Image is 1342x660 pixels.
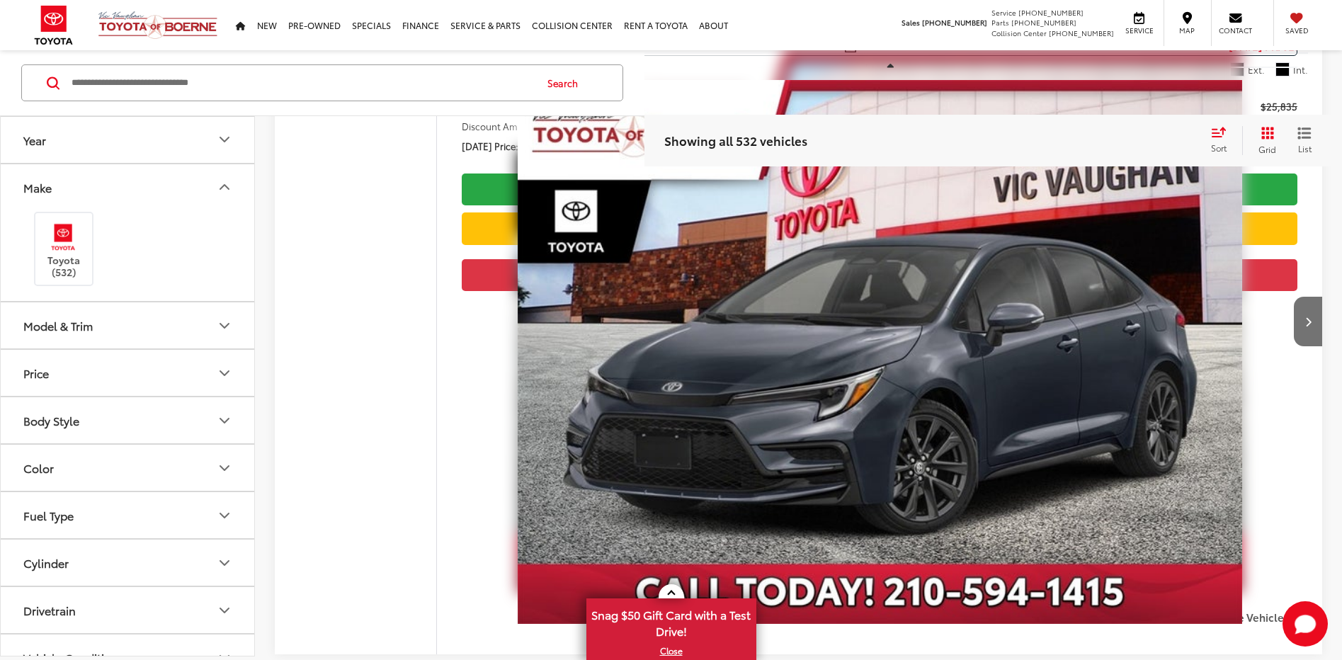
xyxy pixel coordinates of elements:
div: Year [216,132,233,149]
button: ColorColor [1,445,256,491]
img: Vic Vaughan Toyota of Boerne in Boerne, TX) [44,221,83,254]
button: Model & TrimModel & Trim [1,302,256,348]
span: Collision Center [991,28,1047,38]
img: 2025 Toyota Corolla SE [518,80,1242,623]
span: Snag $50 Gift Card with a Test Drive! [588,600,755,643]
span: Service [991,7,1016,18]
span: Contact [1219,25,1252,35]
span: Parts [991,17,1009,28]
span: Sort [1211,142,1227,154]
div: Year [23,133,46,147]
button: Search [534,65,598,101]
span: Saved [1281,25,1312,35]
img: Vic Vaughan Toyota of Boerne [98,11,218,40]
div: Color [216,460,233,477]
button: Toggle Chat Window [1283,601,1328,647]
div: Model & Trim [23,319,93,332]
div: Make [216,179,233,196]
button: YearYear [1,117,256,163]
label: Toyota (532) [35,221,93,278]
button: PricePrice [1,350,256,396]
button: Grid View [1242,126,1287,154]
div: Body Style [216,412,233,429]
button: List View [1287,126,1322,154]
div: Drivetrain [23,603,76,617]
span: [PHONE_NUMBER] [1049,28,1114,38]
span: List [1297,142,1312,154]
button: Body StyleBody Style [1,397,256,443]
div: Cylinder [216,554,233,571]
div: Make [23,181,52,194]
button: Next image [1294,297,1322,346]
div: Fuel Type [216,507,233,524]
button: Select sort value [1204,126,1242,154]
div: Color [23,461,54,474]
svg: Start Chat [1283,601,1328,647]
div: Price [216,365,233,382]
span: [PHONE_NUMBER] [1018,7,1084,18]
div: Drivetrain [216,602,233,619]
button: DrivetrainDrivetrain [1,587,256,633]
span: Showing all 532 vehicles [664,131,807,148]
span: [PHONE_NUMBER] [922,17,987,28]
div: Price [23,366,49,380]
input: Search by Make, Model, or Keyword [70,66,534,100]
button: MakeMake [1,164,256,210]
button: CylinderCylinder [1,540,256,586]
div: Fuel Type [23,508,74,522]
label: Compare Vehicle [1197,610,1308,625]
div: Model & Trim [216,317,233,334]
span: Service [1123,25,1155,35]
span: Map [1171,25,1202,35]
span: Grid [1258,142,1276,154]
button: Fuel TypeFuel Type [1,492,256,538]
div: Cylinder [23,556,69,569]
div: Body Style [23,414,79,427]
span: Sales [902,17,920,28]
span: [PHONE_NUMBER] [1011,17,1076,28]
